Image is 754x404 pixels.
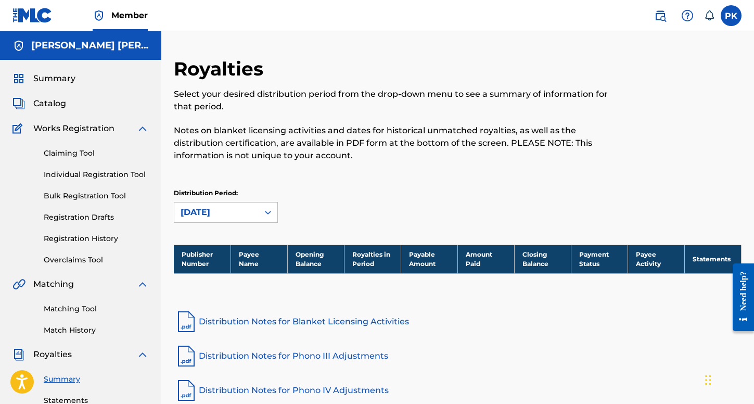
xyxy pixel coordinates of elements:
[174,378,742,403] a: Distribution Notes for Phono IV Adjustments
[44,191,149,201] a: Bulk Registration Tool
[174,309,742,334] a: Distribution Notes for Blanket Licensing Activities
[33,122,114,135] span: Works Registration
[344,245,401,273] th: Royalties in Period
[12,8,53,23] img: MLC Logo
[174,88,611,113] p: Select your desired distribution period from the drop-down menu to see a summary of information f...
[44,325,149,336] a: Match History
[136,278,149,291] img: expand
[702,354,754,404] div: Widget de chat
[174,378,199,403] img: pdf
[12,72,75,85] a: SummarySummary
[704,10,714,21] div: Notifications
[654,9,667,22] img: search
[181,206,252,219] div: [DATE]
[136,122,149,135] img: expand
[44,169,149,180] a: Individual Registration Tool
[571,245,628,273] th: Payment Status
[174,124,611,162] p: Notes on blanket licensing activities and dates for historical unmatched royalties, as well as th...
[174,344,199,369] img: pdf
[12,97,66,110] a: CatalogCatalog
[31,40,149,52] h5: Paul Hervé Konaté
[44,374,149,385] a: Summary
[12,97,25,110] img: Catalog
[33,348,72,361] span: Royalties
[401,245,457,273] th: Payable Amount
[44,212,149,223] a: Registration Drafts
[44,148,149,159] a: Claiming Tool
[33,72,75,85] span: Summary
[725,254,754,340] iframe: Resource Center
[514,245,571,273] th: Closing Balance
[721,5,742,26] div: User Menu
[174,188,278,198] p: Distribution Period:
[702,354,754,404] iframe: Chat Widget
[33,97,66,110] span: Catalog
[33,278,74,291] span: Matching
[44,304,149,314] a: Matching Tool
[12,72,25,85] img: Summary
[174,309,199,334] img: pdf
[628,245,684,273] th: Payee Activity
[287,245,344,273] th: Opening Balance
[174,57,269,81] h2: Royalties
[44,233,149,244] a: Registration History
[174,245,231,273] th: Publisher Number
[681,9,694,22] img: help
[12,278,25,291] img: Matching
[705,364,711,396] div: Glisser
[136,348,149,361] img: expand
[684,245,741,273] th: Statements
[12,40,25,52] img: Accounts
[12,348,25,361] img: Royalties
[677,5,698,26] div: Help
[12,122,26,135] img: Works Registration
[457,245,514,273] th: Amount Paid
[231,245,287,273] th: Payee Name
[111,9,148,21] span: Member
[650,5,671,26] a: Public Search
[44,255,149,266] a: Overclaims Tool
[93,9,105,22] img: Top Rightsholder
[174,344,742,369] a: Distribution Notes for Phono III Adjustments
